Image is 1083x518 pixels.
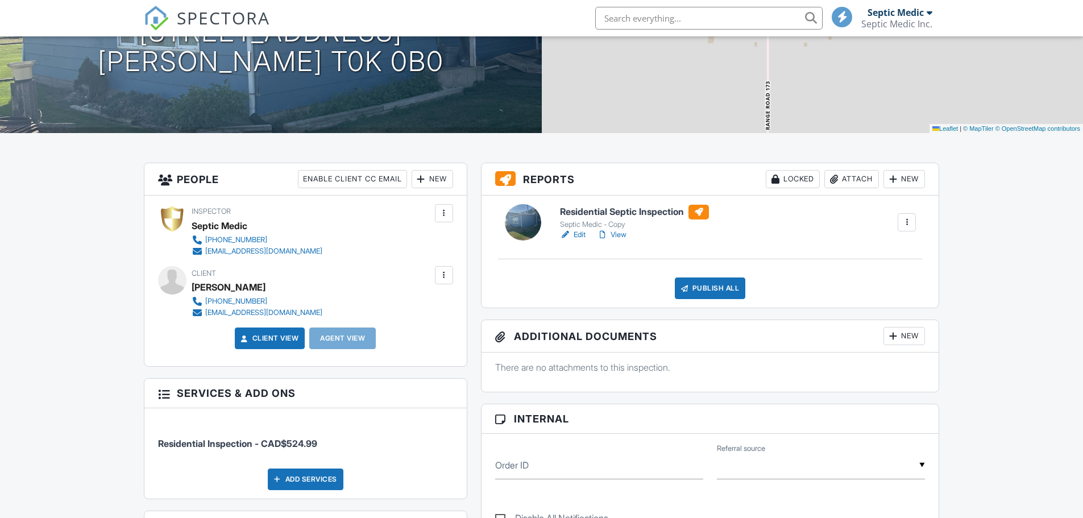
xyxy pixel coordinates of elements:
a: View [597,229,626,241]
p: There are no attachments to this inspection. [495,361,926,374]
div: Locked [766,170,820,188]
a: [PHONE_NUMBER] [192,234,322,246]
span: Client [192,269,216,277]
a: Edit [560,229,586,241]
a: © MapTiler [963,125,994,132]
h1: [STREET_ADDRESS] [PERSON_NAME] T0K 0B0 [98,17,444,77]
span: | [960,125,961,132]
a: [EMAIL_ADDRESS][DOMAIN_NAME] [192,307,322,318]
a: [PHONE_NUMBER] [192,296,322,307]
h3: Reports [482,163,939,196]
div: Publish All [675,277,746,299]
h3: Services & Add ons [144,379,467,408]
div: [PERSON_NAME] [192,279,265,296]
div: New [412,170,453,188]
img: The Best Home Inspection Software - Spectora [144,6,169,31]
div: Enable Client CC Email [298,170,407,188]
span: SPECTORA [177,6,270,30]
div: [EMAIL_ADDRESS][DOMAIN_NAME] [205,247,322,256]
a: Leaflet [932,125,958,132]
div: Septic Medic [192,217,247,234]
div: [EMAIL_ADDRESS][DOMAIN_NAME] [205,308,322,317]
div: New [883,170,925,188]
h6: Residential Septic Inspection [560,205,709,219]
li: Service: Residential Inspection [158,417,453,459]
div: Septic Medic [868,7,924,18]
div: New [883,327,925,345]
div: [PHONE_NUMBER] [205,235,267,245]
label: Order ID [495,459,529,471]
h3: People [144,163,467,196]
a: Client View [239,333,299,344]
div: Septic Medic - Copy [560,220,709,229]
h3: Additional Documents [482,320,939,353]
div: Attach [824,170,879,188]
input: Search everything... [595,7,823,30]
a: © OpenStreetMap contributors [995,125,1080,132]
a: [EMAIL_ADDRESS][DOMAIN_NAME] [192,246,322,257]
div: Septic Medic Inc. [861,18,932,30]
a: Residential Septic Inspection Septic Medic - Copy [560,205,709,230]
span: Residential Inspection - CAD$524.99 [158,438,317,449]
span: Inspector [192,207,231,216]
div: [PHONE_NUMBER] [205,297,267,306]
a: SPECTORA [144,15,270,39]
label: Referral source [717,444,765,454]
h3: Internal [482,404,939,434]
div: Add Services [268,469,343,490]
